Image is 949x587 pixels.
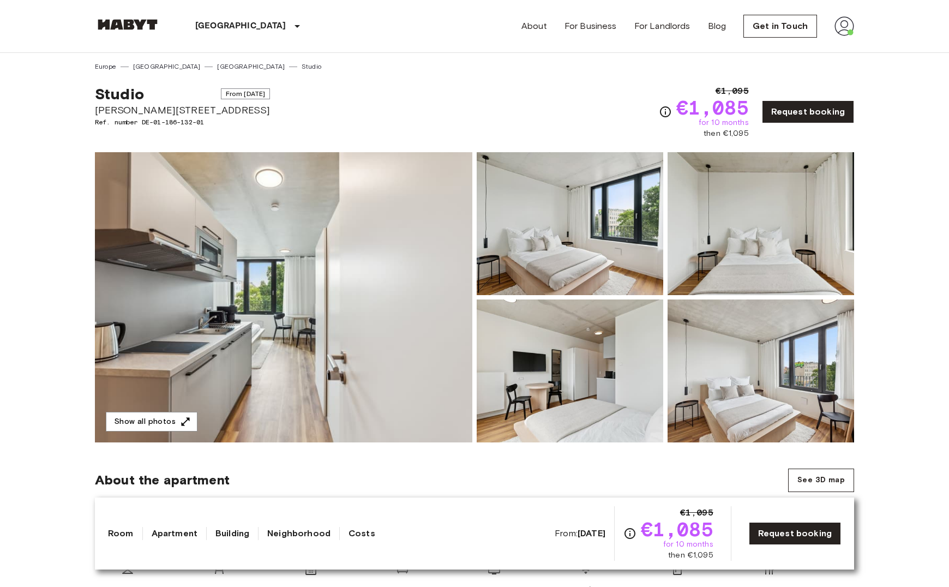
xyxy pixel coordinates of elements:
a: Europe [95,62,116,71]
span: From: [555,528,605,540]
span: [PERSON_NAME][STREET_ADDRESS] [95,103,270,117]
a: Request booking [762,100,854,123]
p: [GEOGRAPHIC_DATA] [195,20,286,33]
span: €1,095 [680,506,713,519]
span: for 10 months [699,117,749,128]
span: €1,085 [676,98,749,117]
a: Neighborhood [267,527,331,540]
span: Studio [95,85,144,103]
svg: Check cost overview for full price breakdown. Please note that discounts apply to new joiners onl... [623,527,636,540]
a: Room [108,527,134,540]
a: Get in Touch [743,15,817,38]
a: [GEOGRAPHIC_DATA] [133,62,201,71]
img: Marketing picture of unit DE-01-186-132-01 [95,152,472,442]
a: About [521,20,547,33]
span: €1,095 [716,85,749,98]
button: Show all photos [106,412,197,432]
img: avatar [834,16,854,36]
a: Apartment [152,527,197,540]
span: €1,085 [641,519,713,539]
a: Building [215,527,249,540]
img: Picture of unit DE-01-186-132-01 [668,152,854,295]
span: Ref. number DE-01-186-132-01 [95,117,270,127]
span: then €1,095 [704,128,749,139]
a: Costs [349,527,375,540]
span: From [DATE] [221,88,271,99]
a: For Business [564,20,617,33]
a: Blog [708,20,726,33]
a: For Landlords [634,20,690,33]
span: About the apartment [95,472,230,488]
b: [DATE] [578,528,605,538]
a: Request booking [749,522,841,545]
img: Picture of unit DE-01-186-132-01 [477,300,663,442]
span: for 10 months [663,539,713,550]
span: then €1,095 [668,550,713,561]
svg: Check cost overview for full price breakdown. Please note that discounts apply to new joiners onl... [659,105,672,118]
img: Picture of unit DE-01-186-132-01 [477,152,663,295]
img: Habyt [95,19,160,30]
button: See 3D map [788,469,854,492]
a: [GEOGRAPHIC_DATA] [217,62,285,71]
a: Studio [302,62,321,71]
img: Picture of unit DE-01-186-132-01 [668,300,854,442]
